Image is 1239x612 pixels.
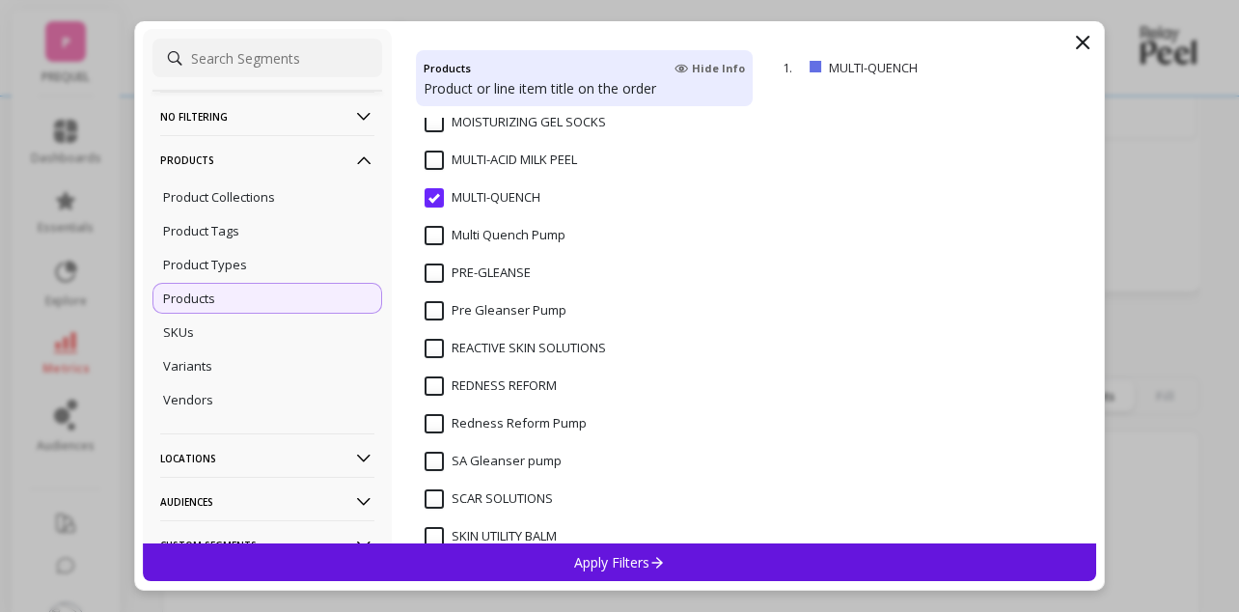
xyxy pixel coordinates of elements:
[163,357,212,375] p: Variants
[163,290,215,307] p: Products
[160,477,374,526] p: Audiences
[160,433,374,483] p: Locations
[425,188,540,208] span: MULTI-QUENCH
[163,256,247,273] p: Product Types
[425,376,557,396] span: REDNESS REFORM
[425,301,566,320] span: Pre Gleanser Pump
[160,92,374,141] p: No filtering
[574,553,666,571] p: Apply Filters
[425,339,606,358] span: REACTIVE SKIN SOLUTIONS
[425,264,531,283] span: PRE-GLEANSE
[675,61,745,76] span: Hide Info
[160,135,374,184] p: Products
[783,59,802,76] p: 1.
[424,58,471,79] h4: Products
[152,39,382,77] input: Search Segments
[425,527,557,546] span: SKIN UTILITY BALM
[163,391,213,408] p: Vendors
[425,489,553,509] span: SCAR SOLUTIONS
[425,113,606,132] span: MOISTURIZING GEL SOCKS
[425,226,565,245] span: Multi Quench Pump
[425,452,562,471] span: SA Gleanser pump
[425,414,587,433] span: Redness Reform Pump
[163,222,239,239] p: Product Tags
[163,188,275,206] p: Product Collections
[425,151,577,170] span: MULTI-ACID MILK PEEL
[424,79,745,98] p: Product or line item title on the order
[829,59,1001,76] p: MULTI-QUENCH
[160,520,374,570] p: Custom Segments
[163,323,194,341] p: SKUs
